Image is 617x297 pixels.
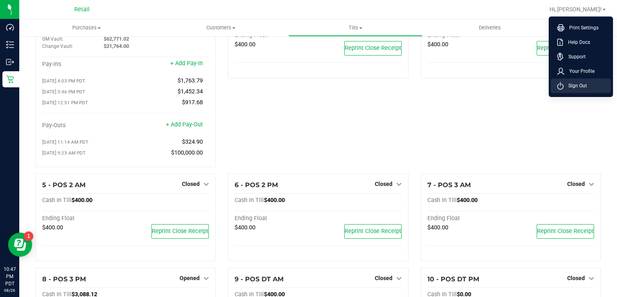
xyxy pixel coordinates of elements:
[427,275,479,283] span: 10 - POS DT PM
[6,41,14,49] inline-svg: Inventory
[375,181,392,187] span: Closed
[24,231,33,241] iframe: Resource center unread badge
[42,122,126,129] div: Pay-Outs
[182,138,203,145] span: $324.90
[551,78,611,93] li: Sign Out
[288,19,423,36] a: Tills
[235,275,284,283] span: 9 - POS DT AM
[344,41,402,56] button: Reprint Close Receipt
[178,77,203,84] span: $1,763.79
[567,275,585,281] span: Closed
[427,215,511,222] div: Ending Float
[6,75,14,83] inline-svg: Retail
[557,53,608,61] a: Support
[166,121,203,128] a: + Add Pay-Out
[180,275,200,281] span: Opened
[74,6,90,13] span: Retail
[42,78,85,84] span: [DATE] 4:03 PM PDT
[427,181,471,189] span: 7 - POS 3 AM
[537,45,594,52] span: Reprint Close Receipt
[151,224,209,239] button: Reprint Close Receipt
[8,233,32,257] iframe: Resource center
[4,266,16,287] p: 10:47 PM PDT
[345,228,401,235] span: Reprint Close Receipt
[427,41,448,48] span: $400.00
[423,19,557,36] a: Deliveries
[19,24,154,31] span: Purchases
[154,24,288,31] span: Customers
[427,224,448,231] span: $400.00
[178,88,203,95] span: $1,452.34
[42,61,126,68] div: Pay-Ins
[550,6,602,12] span: Hi, [PERSON_NAME]!
[427,197,457,204] span: Cash In Till
[170,60,203,67] a: + Add Pay-In
[457,197,478,204] span: $400.00
[264,197,285,204] span: $400.00
[42,224,63,231] span: $400.00
[42,89,85,95] span: [DATE] 3:46 PM PDT
[235,197,264,204] span: Cash In Till
[468,24,512,31] span: Deliveries
[154,19,288,36] a: Customers
[104,36,129,42] span: $62,771.02
[42,275,86,283] span: 8 - POS 3 PM
[152,228,208,235] span: Reprint Close Receipt
[235,224,255,231] span: $400.00
[564,53,586,61] span: Support
[72,197,92,204] span: $400.00
[42,43,73,49] span: Change Vault:
[567,181,585,187] span: Closed
[6,58,14,66] inline-svg: Outbound
[564,67,595,75] span: Your Profile
[564,24,599,32] span: Print Settings
[289,24,423,31] span: Tills
[171,149,203,156] span: $100,000.00
[563,38,590,46] span: Help Docs
[182,99,203,106] span: $917.68
[345,45,401,52] span: Reprint Close Receipt
[42,215,126,222] div: Ending Float
[4,287,16,293] p: 08/26
[42,181,86,189] span: 5 - POS 2 AM
[537,41,594,56] button: Reprint Close Receipt
[344,224,402,239] button: Reprint Close Receipt
[537,228,594,235] span: Reprint Close Receipt
[42,100,88,105] span: [DATE] 12:51 PM PDT
[42,139,88,145] span: [DATE] 11:14 AM PDT
[19,19,154,36] a: Purchases
[235,41,255,48] span: $400.00
[375,275,392,281] span: Closed
[104,43,129,49] span: $21,764.00
[564,82,587,90] span: Sign Out
[42,36,63,42] span: GM Vault:
[42,150,86,156] span: [DATE] 9:23 AM PDT
[182,181,200,187] span: Closed
[235,215,318,222] div: Ending Float
[42,197,72,204] span: Cash In Till
[537,224,594,239] button: Reprint Close Receipt
[557,38,608,46] a: Help Docs
[6,23,14,31] inline-svg: Dashboard
[235,181,278,189] span: 6 - POS 2 PM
